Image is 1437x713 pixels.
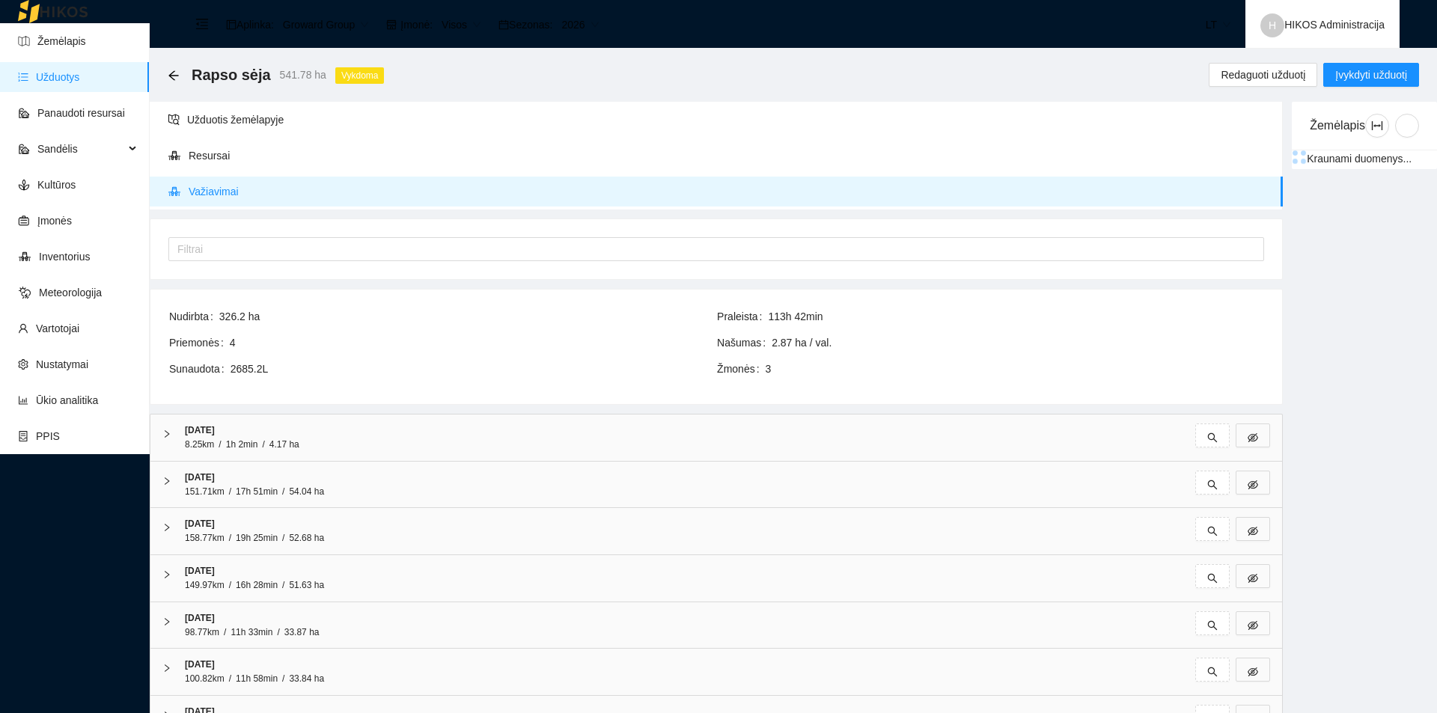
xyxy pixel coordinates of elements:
[289,533,324,543] span: 52.68 ha
[1248,478,1258,489] span: eye-invisible
[185,673,225,684] span: 100.82km
[189,177,1271,206] span: Važiavimai
[219,308,716,325] span: 326.2 ha
[150,555,1282,602] div: [DATE]149.97km/16h 28min/51.63 hasearcheye-invisible
[187,105,1271,135] span: Užduotis žemėlapyje
[282,533,284,543] span: /
[229,533,231,543] span: /
[1236,658,1270,682] button: eye-invisible
[766,361,1264,377] span: 3
[185,486,225,497] span: 151.71km
[168,68,180,82] div: Atgal
[1236,423,1270,447] button: eye-invisible
[162,570,171,579] span: right
[1207,572,1218,584] span: search
[236,533,278,543] span: 19h 25min
[1207,666,1218,677] span: search
[150,462,1282,508] div: [DATE]151.71km/17h 51min/54.04 hasearcheye-invisible
[1310,104,1365,147] div: Žemėlapis
[150,649,1282,695] div: [DATE]100.82km/11h 58min/33.84 hasearcheye-invisible
[1195,658,1230,682] button: search
[37,179,76,191] a: Kultūros
[231,361,716,377] span: 2685.2L
[185,627,219,637] span: 98.77km
[1195,517,1230,541] button: search
[185,518,215,529] strong: [DATE]
[1209,69,1317,81] a: Redaguoti užduotį
[1207,478,1218,489] span: search
[37,35,86,47] a: Žemėlapis
[1366,120,1388,132] span: column-width
[169,361,231,377] span: Sunaudota
[185,566,215,576] strong: [DATE]
[231,627,272,637] span: 11h 33min
[150,414,1282,461] div: [DATE]8.25km/1h 2min/4.17 hasearcheye-invisible
[36,358,88,370] a: Nustatymai
[280,67,326,83] span: 541.78 ha
[187,9,217,39] button: menu-fold
[1365,114,1389,138] button: column-width
[1236,517,1270,541] button: eye-invisible
[230,334,716,351] span: 4
[185,533,225,543] span: 158.77km
[162,429,171,438] span: right
[1195,564,1230,588] button: search
[185,425,215,435] strong: [DATE]
[36,71,79,83] a: Užduotys
[772,334,1263,351] span: 2.87 ha / val.
[1307,153,1412,165] span: Kraunami duomenys...
[236,580,278,590] span: 16h 28min
[162,523,171,532] span: right
[1207,619,1218,631] span: search
[226,439,258,450] span: 1h 2min
[283,13,368,36] span: Groward Group
[289,580,324,590] span: 51.63 ha
[37,134,124,164] span: Sandėlis
[262,439,264,450] span: /
[185,659,215,670] strong: [DATE]
[289,673,324,684] span: 33.84 ha
[185,472,215,483] strong: [DATE]
[162,617,171,626] span: right
[237,1,274,49] span: Aplinka :
[335,67,385,84] span: Vykdoma
[1248,432,1258,443] span: eye-invisible
[717,361,765,377] span: Žmonės
[1236,471,1270,495] button: eye-invisible
[1207,525,1218,536] span: search
[1248,619,1258,631] span: eye-invisible
[1248,666,1258,677] span: eye-invisible
[219,439,221,450] span: /
[226,19,237,30] span: layout
[36,394,98,406] a: Ūkio analitika
[185,613,215,623] strong: [DATE]
[1248,572,1258,584] span: eye-invisible
[717,308,768,325] span: Praleista
[169,308,219,325] span: Nudirbta
[1323,63,1419,87] button: Įvykdyti užduotį
[1209,63,1317,87] button: Redaguoti užduotį
[768,308,1263,325] span: 113h 42min
[192,63,271,87] span: Rapso sėja
[150,602,1282,649] div: [DATE]98.77km/11h 33min/33.87 hasearcheye-invisible
[168,70,180,82] span: arrow-left
[400,1,433,49] span: Įmonė :
[236,673,278,684] span: 11h 58min
[1260,19,1385,31] span: HIKOS Administracija
[169,334,230,351] span: Priemonės
[224,627,226,637] span: /
[1236,564,1270,588] button: eye-invisible
[282,673,284,684] span: /
[1335,67,1407,83] span: Įvykdyti užduotį
[36,322,79,334] a: Vartotojai
[1206,13,1230,36] span: LT
[386,19,397,30] span: shop
[185,580,225,590] span: 149.97km
[1248,525,1258,536] span: eye-invisible
[36,430,60,442] a: PPIS
[150,508,1282,554] div: [DATE]158.77km/19h 25min/52.68 hasearcheye-invisible
[1269,13,1276,37] span: H
[37,107,125,119] a: Panaudoti resursai
[188,17,216,31] span: menu-fold
[284,627,320,637] span: 33.87 ha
